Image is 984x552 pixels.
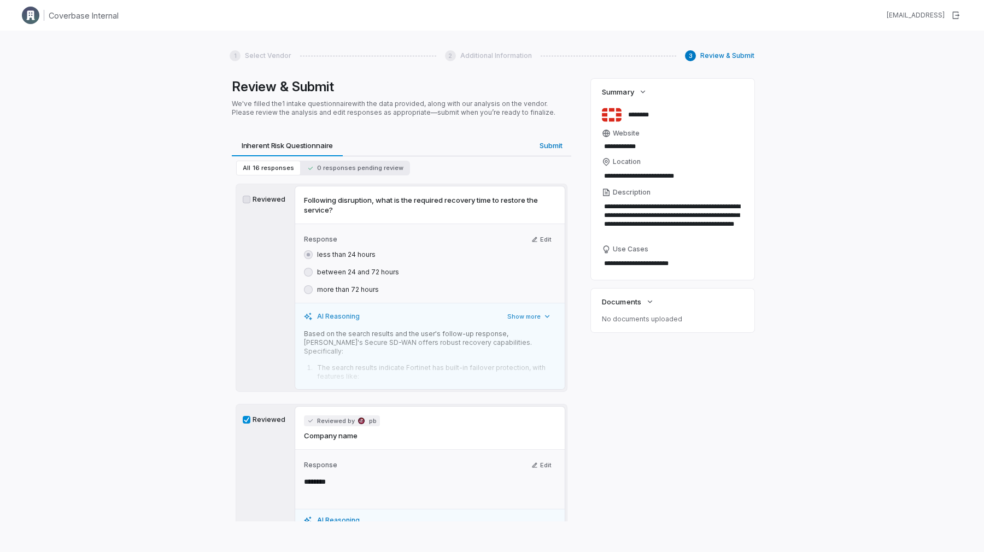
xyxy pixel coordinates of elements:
[317,268,399,277] label: between 24 and 72 hours
[602,199,743,240] textarea: Description
[613,157,641,166] span: Location
[237,138,338,152] span: Inherent Risk Questionnaire
[230,50,241,61] div: 1
[358,418,365,424] img: pb null avatar
[304,195,556,215] span: Following disruption, what is the required recovery time to restore the service?
[304,461,525,469] label: Response
[527,233,556,246] button: Edit
[243,195,286,204] label: Reviewed
[503,310,556,323] button: Show more
[49,10,119,21] h1: Coverbase Internal
[314,363,556,381] li: The search results indicate Fortinet has built-in failover protection, with features like:
[232,99,571,117] p: We've filled the 1 intake questionnaire with the data provided, along with our analysis on the ve...
[304,431,358,441] span: Company name
[243,415,286,424] label: Reviewed
[613,245,648,254] span: Use Cases
[232,79,571,95] h1: Review & Submit
[304,330,556,356] p: Based on the search results and the user's follow-up response, [PERSON_NAME]'s Secure SD-WAN offe...
[243,416,250,424] button: Reviewed
[527,459,556,472] button: Edit
[613,129,640,138] span: Website
[304,235,525,244] label: Response
[236,161,301,175] button: All
[602,168,743,184] input: Location
[602,87,634,97] span: Summary
[317,250,376,259] label: less than 24 hours
[602,315,743,324] p: No documents uploaded
[602,297,641,307] span: Documents
[307,164,403,172] span: 0 responses pending review
[369,417,377,425] span: pb
[535,138,567,152] span: Submit
[317,312,360,321] span: AI Reasoning
[22,7,39,24] img: Clerk Logo
[599,82,650,102] button: Summary
[317,285,379,294] label: more than 72 hours
[700,51,754,60] span: Review & Submit
[599,292,657,312] button: Documents
[602,256,743,271] textarea: Use Cases
[243,196,250,203] button: Reviewed
[602,140,726,153] input: Website
[253,164,294,172] span: 16 responses
[685,50,696,61] div: 3
[317,516,360,525] span: AI Reasoning
[887,11,945,20] div: [EMAIL_ADDRESS]
[613,188,651,197] span: Description
[445,50,456,61] div: 2
[245,51,291,60] span: Select Vendor
[460,51,532,60] span: Additional Information
[304,415,380,426] span: Reviewed by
